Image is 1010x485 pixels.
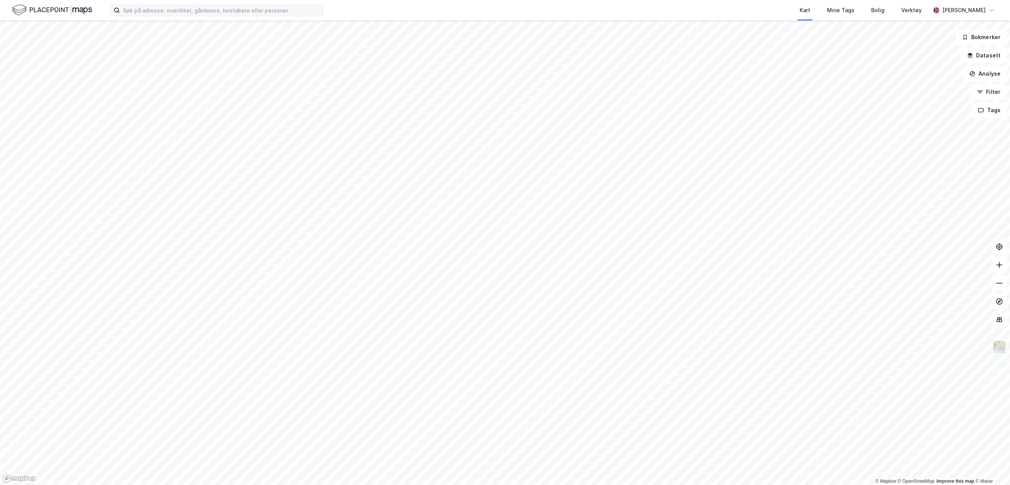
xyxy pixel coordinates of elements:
div: [PERSON_NAME] [942,6,986,15]
div: Verktøy [901,6,922,15]
div: Mine Tags [827,6,854,15]
input: Søk på adresse, matrikkel, gårdeiere, leietakere eller personer [120,5,323,16]
img: logo.f888ab2527a4732fd821a326f86c7f29.svg [12,3,92,17]
div: Kart [800,6,810,15]
div: Bolig [871,6,884,15]
iframe: Chat Widget [972,449,1010,485]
